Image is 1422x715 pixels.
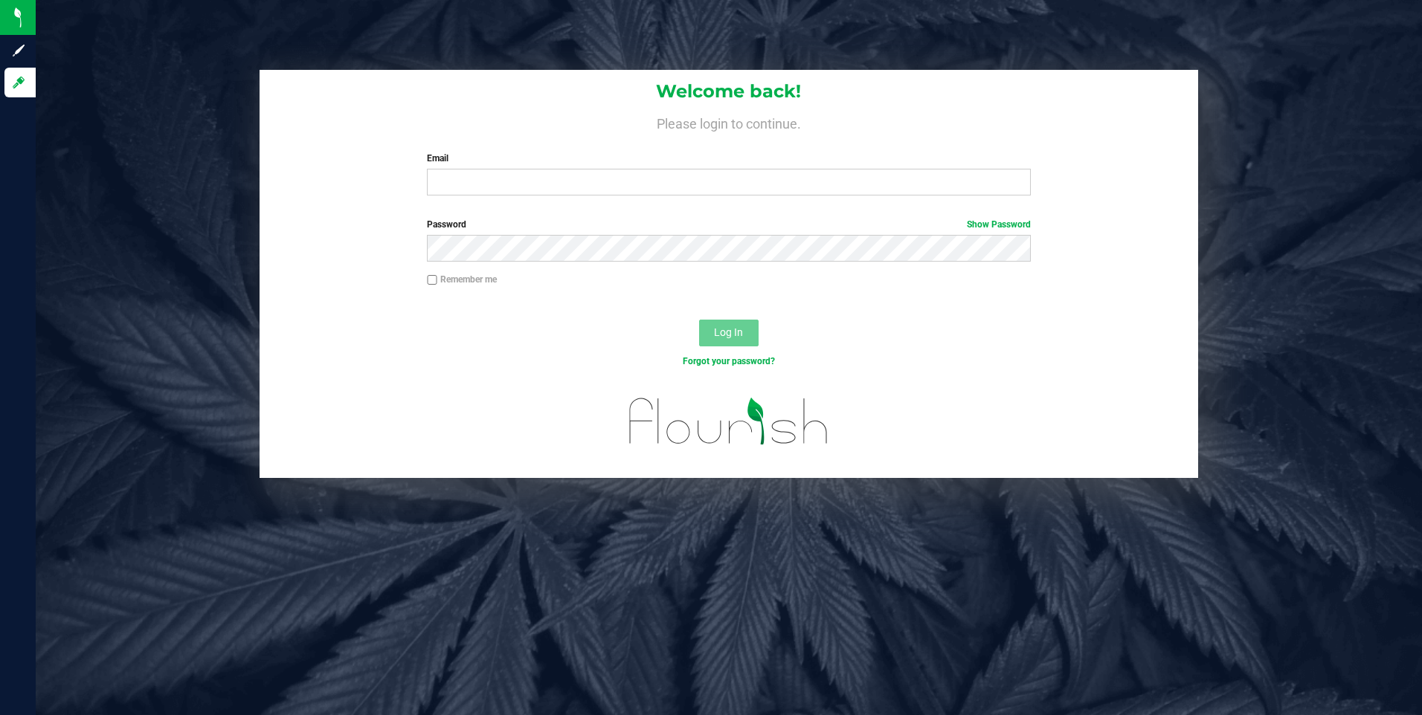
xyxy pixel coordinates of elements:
a: Forgot your password? [683,356,775,366]
label: Remember me [427,273,497,286]
button: Log In [699,320,759,346]
h1: Welcome back! [260,82,1199,101]
span: Log In [714,326,743,338]
inline-svg: Sign up [11,43,26,58]
inline-svg: Log in [11,75,26,90]
a: Show Password [967,219,1031,230]
img: flourish_logo.svg [611,384,846,459]
label: Email [427,152,1031,165]
input: Remember me [427,275,437,285]
h4: Please login to continue. [260,113,1199,131]
span: Password [427,219,466,230]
